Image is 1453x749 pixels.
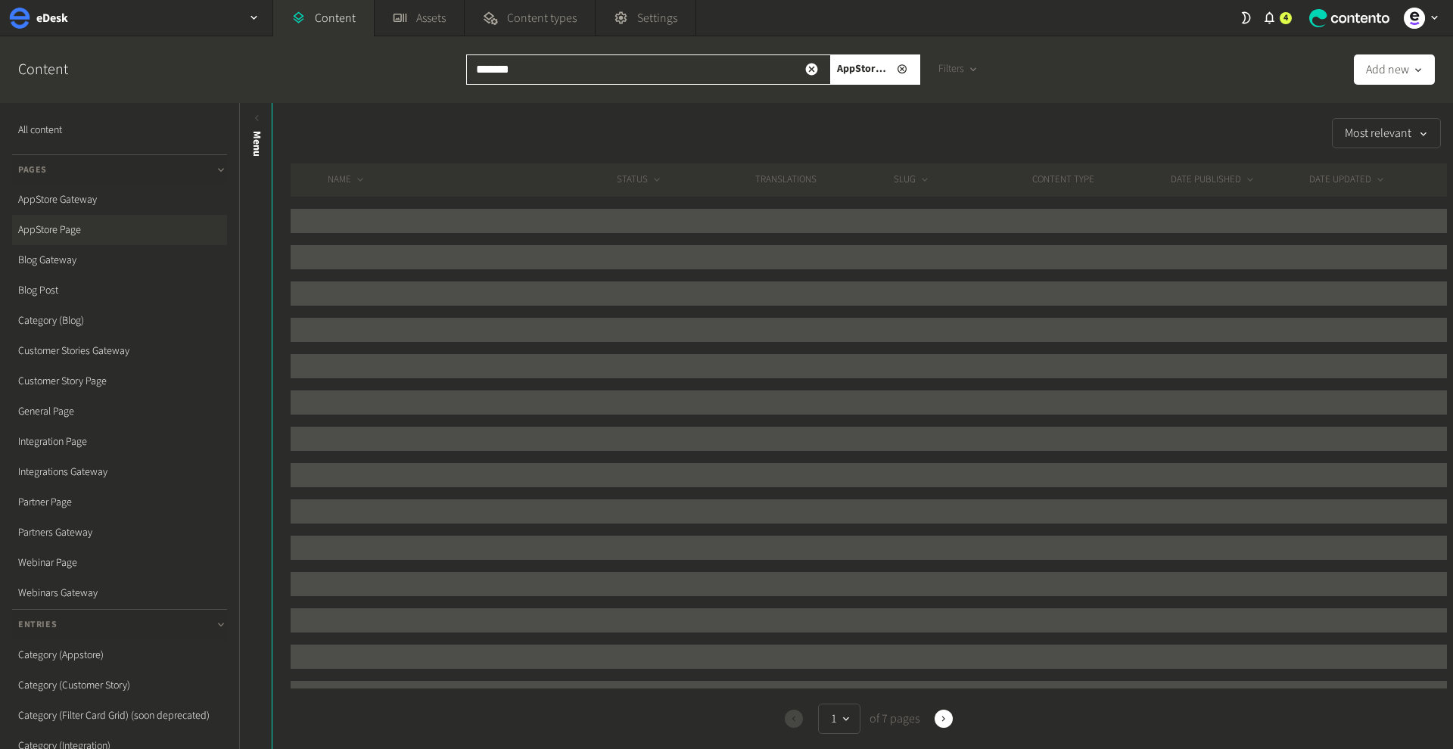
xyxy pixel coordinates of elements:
[18,618,57,632] span: Entries
[1171,172,1256,188] button: DATE PUBLISHED
[12,366,227,396] a: Customer Story Page
[1404,8,1425,29] img: Unni Nambiar
[1354,54,1435,85] button: Add new
[617,172,663,188] button: STATUS
[938,61,964,77] span: Filters
[12,578,227,608] a: Webinars Gateway
[18,58,103,81] h2: Content
[12,517,227,548] a: Partners Gateway
[12,457,227,487] a: Integrations Gateway
[894,172,931,188] button: SLUG
[12,427,227,457] a: Integration Page
[755,163,893,197] th: Translations
[12,670,227,701] a: Category (Customer Story)
[1031,163,1170,197] th: CONTENT TYPE
[12,306,227,336] a: Category (Blog)
[637,9,677,27] span: Settings
[818,704,860,734] button: 1
[36,9,68,27] h2: eDesk
[18,163,47,177] span: Pages
[12,336,227,366] a: Customer Stories Gateway
[12,640,227,670] a: Category (Appstore)
[1309,172,1386,188] button: DATE UPDATED
[249,131,265,157] span: Menu
[1332,118,1441,148] button: Most relevant
[1283,11,1288,25] span: 4
[507,9,577,27] span: Content types
[12,396,227,427] a: General Page
[12,185,227,215] a: AppStore Gateway
[837,61,890,77] span: AppStore Page
[12,115,227,145] a: All content
[328,172,366,188] button: NAME
[867,710,919,728] span: of 7 pages
[12,245,227,275] a: Blog Gateway
[12,215,227,245] a: AppStore Page
[12,275,227,306] a: Blog Post
[12,487,227,517] a: Partner Page
[12,548,227,578] a: Webinar Page
[9,8,30,29] img: eDesk
[926,54,991,85] button: Filters
[12,701,227,731] a: Category (Filter Card Grid) (soon deprecated)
